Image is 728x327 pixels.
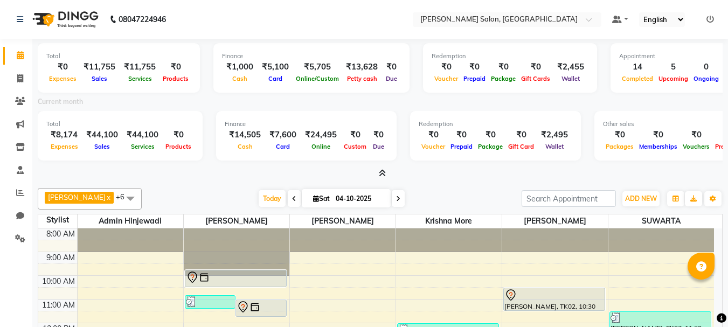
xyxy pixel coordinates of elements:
a: x [106,193,110,201]
div: ₹0 [636,129,680,141]
div: ₹0 [518,61,553,73]
div: ₹0 [461,61,488,73]
span: Vouchers [680,143,712,150]
div: ₹1,000 [222,61,258,73]
div: ₹7,600 [265,129,301,141]
div: ₹0 [488,61,518,73]
span: Services [126,75,155,82]
div: ₹11,755 [120,61,160,73]
div: ₹0 [46,61,79,73]
span: Package [475,143,505,150]
div: 11:00 AM [40,300,77,311]
div: ₹14,505 [225,129,265,141]
div: 0 [691,61,722,73]
span: [PERSON_NAME] [48,193,106,201]
span: Card [273,143,293,150]
span: Gift Cards [518,75,553,82]
span: Expenses [48,143,81,150]
span: Voucher [419,143,448,150]
div: ₹0 [160,61,191,73]
span: Wallet [559,75,583,82]
span: Completed [619,75,656,82]
div: [PERSON_NAME], TK01, 11:00 AM-11:45 AM, Powermix spa short [236,300,286,316]
div: ₹8,174 [46,129,82,141]
span: Products [160,75,191,82]
div: ₹0 [419,129,448,141]
div: ₹5,100 [258,61,293,73]
span: Package [488,75,518,82]
span: Packages [603,143,636,150]
span: [PERSON_NAME] [502,214,608,228]
span: Prepaid [461,75,488,82]
span: Custom [341,143,369,150]
div: ₹0 [603,129,636,141]
div: 5 [656,61,691,73]
span: Sales [92,143,113,150]
div: ₹0 [432,61,461,73]
div: ₹2,495 [537,129,572,141]
span: Online/Custom [293,75,342,82]
span: Voucher [432,75,461,82]
img: logo [27,4,101,34]
span: Petty cash [344,75,380,82]
span: admin hinjewadi [78,214,183,228]
div: [PERSON_NAME], TK02, 10:30 AM-11:30 AM, BEARBERY FACIAL [504,288,605,310]
span: Cash [230,75,250,82]
span: Sat [310,194,332,203]
div: ₹0 [475,129,505,141]
div: ₹13,628 [342,61,382,73]
input: 2025-10-04 [332,191,386,207]
div: Redemption [419,120,572,129]
span: krishna more [396,214,502,228]
span: Today [259,190,286,207]
span: Card [266,75,285,82]
div: 14 [619,61,656,73]
label: Current month [38,97,83,107]
span: Due [370,143,387,150]
div: ₹2,455 [553,61,588,73]
span: Sales [89,75,110,82]
div: 9:00 AM [44,252,77,263]
span: Upcoming [656,75,691,82]
span: Services [128,143,157,150]
div: ₹0 [448,129,475,141]
div: ₹0 [680,129,712,141]
div: 10:00 AM [40,276,77,287]
div: Total [46,52,191,61]
b: 08047224946 [119,4,166,34]
div: Finance [222,52,401,61]
div: Finance [225,120,388,129]
span: Due [383,75,400,82]
div: ₹0 [382,61,401,73]
div: ₹44,100 [122,129,163,141]
div: ₹11,755 [79,61,120,73]
span: SUWARTA [608,214,715,228]
span: Memberships [636,143,680,150]
div: ₹0 [341,129,369,141]
div: ₹0 [505,129,537,141]
div: [PERSON_NAME], TK01, 09:45 AM-10:30 AM, Powermix spa mens [185,270,286,287]
div: Total [46,120,194,129]
input: Search Appointment [522,190,616,207]
div: Stylist [38,214,77,226]
div: BALAJI 2, TK03, 10:50 AM-11:25 AM, Tattoo Fade cut,Clean shave [185,296,235,308]
div: ₹0 [163,129,194,141]
button: ADD NEW [622,191,660,206]
div: ₹44,100 [82,129,122,141]
span: Products [163,143,194,150]
span: +6 [116,192,133,201]
span: ADD NEW [625,194,657,203]
span: [PERSON_NAME] [184,214,289,228]
span: Prepaid [448,143,475,150]
div: ₹0 [369,129,388,141]
span: Gift Card [505,143,537,150]
div: ₹24,495 [301,129,341,141]
div: Redemption [432,52,588,61]
div: 8:00 AM [44,228,77,240]
span: Online [309,143,333,150]
span: Expenses [46,75,79,82]
span: [PERSON_NAME] [290,214,396,228]
span: Cash [235,143,255,150]
span: Wallet [543,143,566,150]
div: ₹5,705 [293,61,342,73]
